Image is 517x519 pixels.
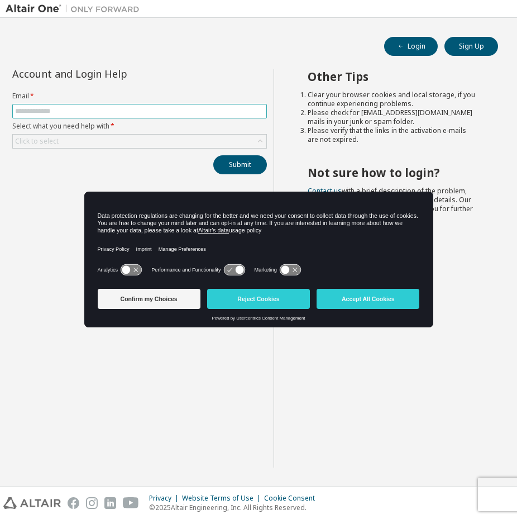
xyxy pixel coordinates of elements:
[308,126,478,144] li: Please verify that the links in the activation e-mails are not expired.
[308,69,478,84] h2: Other Tips
[444,37,498,56] button: Sign Up
[308,91,478,108] li: Clear your browser cookies and local storage, if you continue experiencing problems.
[68,497,79,509] img: facebook.svg
[308,165,478,180] h2: Not sure how to login?
[384,37,438,56] button: Login
[123,497,139,509] img: youtube.svg
[86,497,98,509] img: instagram.svg
[6,3,145,15] img: Altair One
[12,122,267,131] label: Select what you need help with
[182,494,264,503] div: Website Terms of Use
[12,69,216,78] div: Account and Login Help
[104,497,116,509] img: linkedin.svg
[12,92,267,101] label: Email
[3,497,61,509] img: altair_logo.svg
[308,186,473,222] span: with a brief description of the problem, your registered e-mail id and company details. Our suppo...
[213,155,267,174] button: Submit
[15,137,59,146] div: Click to select
[308,186,342,196] a: Contact us
[264,494,322,503] div: Cookie Consent
[13,135,266,148] div: Click to select
[149,494,182,503] div: Privacy
[308,108,478,126] li: Please check for [EMAIL_ADDRESS][DOMAIN_NAME] mails in your junk or spam folder.
[149,503,322,512] p: © 2025 Altair Engineering, Inc. All Rights Reserved.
